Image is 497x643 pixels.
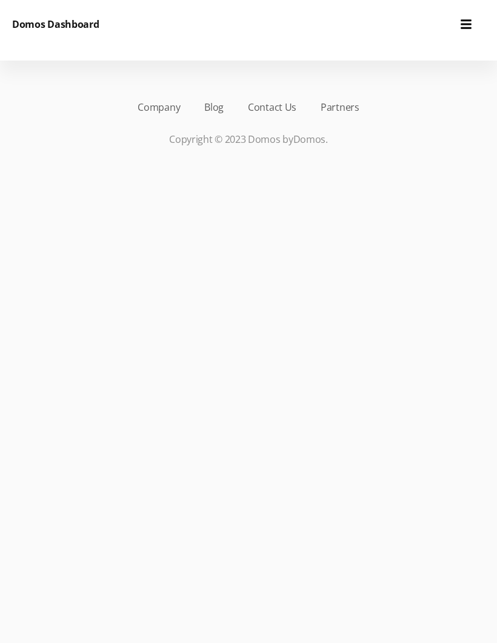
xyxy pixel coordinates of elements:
p: Copyright © 2023 Domos by . [30,132,467,147]
a: Partners [321,100,359,114]
h6: Domos Dashboard [12,17,99,31]
a: Blog [204,100,224,114]
a: Contact Us [248,100,296,114]
a: Domos [293,133,326,146]
a: Company [138,100,180,114]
